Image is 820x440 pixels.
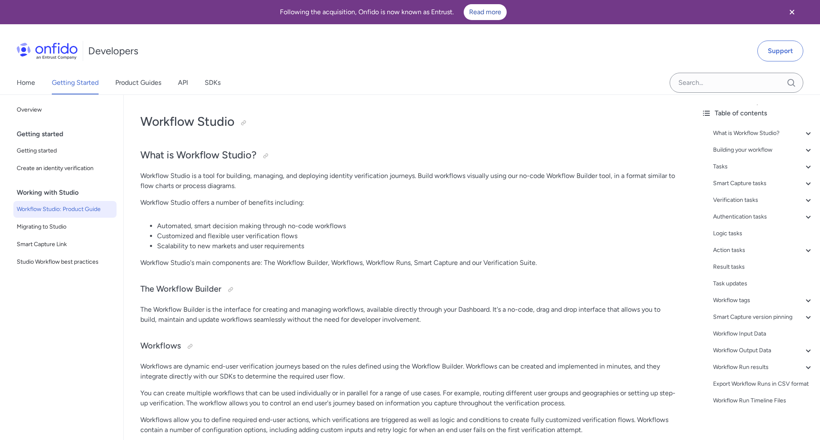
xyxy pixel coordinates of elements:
[464,4,507,20] a: Read more
[13,219,117,235] a: Migrating to Studio
[140,388,678,408] p: You can create multiple workflows that can be used individually or in parallel for a range of use...
[140,340,678,353] h3: Workflows
[13,254,117,270] a: Studio Workflow best practices
[713,245,813,255] a: Action tasks
[13,236,117,253] a: Smart Capture Link
[140,415,678,435] p: Workflows allow you to define required end-user actions, which verifications are triggered as wel...
[787,7,797,17] svg: Close banner
[13,142,117,159] a: Getting started
[17,239,113,249] span: Smart Capture Link
[713,295,813,305] a: Workflow tags
[713,346,813,356] a: Workflow Output Data
[670,73,803,93] input: Onfido search input field
[140,171,678,191] p: Workflow Studio is a tool for building, managing, and deploying identity verification journeys. B...
[140,198,678,208] p: Workflow Studio offers a number of benefits including:
[13,160,117,177] a: Create an identity verification
[52,71,99,94] a: Getting Started
[140,258,678,268] p: Workflow Studio's main components are: The Workflow Builder, Workflows, Workflow Runs, Smart Capt...
[777,2,807,23] button: Close banner
[17,71,35,94] a: Home
[713,262,813,272] a: Result tasks
[757,41,803,61] a: Support
[713,279,813,289] a: Task updates
[157,231,678,241] li: Customized and flexible user verification flows
[178,71,188,94] a: API
[88,44,138,58] h1: Developers
[713,229,813,239] a: Logic tasks
[17,146,113,156] span: Getting started
[157,241,678,251] li: Scalability to new markets and user requirements
[713,195,813,205] a: Verification tasks
[713,329,813,339] a: Workflow Input Data
[17,105,113,115] span: Overview
[713,162,813,172] a: Tasks
[713,312,813,322] a: Smart Capture version pinning
[10,4,777,20] div: Following the acquisition, Onfido is now known as Entrust.
[713,145,813,155] a: Building your workflow
[17,184,120,201] div: Working with Studio
[205,71,221,94] a: SDKs
[17,43,78,59] img: Onfido Logo
[713,178,813,188] a: Smart Capture tasks
[13,201,117,218] a: Workflow Studio: Product Guide
[713,379,813,389] a: Export Workflow Runs in CSV format
[140,148,678,163] h2: What is Workflow Studio?
[713,362,813,372] a: Workflow Run results
[701,108,813,118] div: Table of contents
[17,126,120,142] div: Getting started
[17,257,113,267] span: Studio Workflow best practices
[713,212,813,222] a: Authentication tasks
[115,71,161,94] a: Product Guides
[17,222,113,232] span: Migrating to Studio
[140,305,678,325] p: The Workflow Builder is the interface for creating and managing workflows, available directly thr...
[17,204,113,214] span: Workflow Studio: Product Guide
[17,163,113,173] span: Create an identity verification
[140,361,678,382] p: Workflows are dynamic end-user verification journeys based on the rules defined using the Workflo...
[13,102,117,118] a: Overview
[713,128,813,138] a: What is Workflow Studio?
[713,396,813,406] a: Workflow Run Timeline Files
[140,283,678,296] h3: The Workflow Builder
[157,221,678,231] li: Automated, smart decision making through no-code workflows
[140,113,678,130] h1: Workflow Studio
